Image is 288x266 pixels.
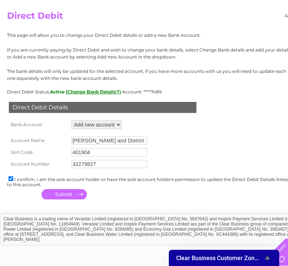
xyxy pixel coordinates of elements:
a: 0333 014 3131 [149,4,200,13]
button: Show survey - Clear Business Customer Zone Survey [176,253,272,262]
th: Account Number [7,158,70,170]
img: logo.png [10,19,47,42]
a: Water [159,31,173,37]
a: Energy [177,31,193,37]
th: Sort Code [7,146,70,158]
a: Contact [239,31,257,37]
a: Telecoms [198,31,220,37]
a: Blog [224,31,235,37]
div: Direct Debit Details [9,102,196,113]
span: Clear Business Customer Zone Survey [176,255,263,262]
button: (Change Bank Details?) [66,89,121,95]
th: Account Name [7,135,70,146]
th: Bank Account [7,118,70,131]
a: Log out [264,31,281,37]
span: Active [50,89,65,95]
